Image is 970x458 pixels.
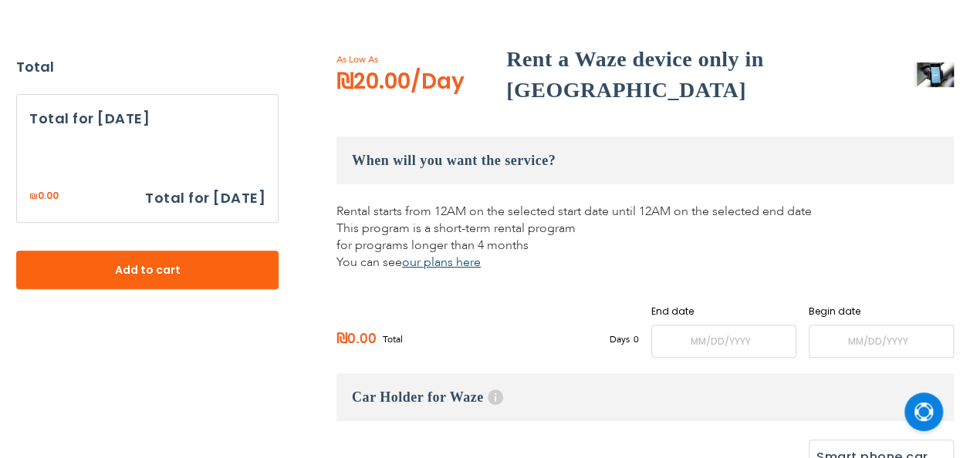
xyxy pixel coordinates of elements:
span: ₪0.00 [336,328,383,351]
strong: Total [16,56,279,79]
h3: Total for [DATE] [29,107,265,130]
span: 0.00 [38,189,59,202]
font: Car Holder for Waze [352,389,484,405]
label: End date [651,305,796,318]
span: Days [610,332,630,346]
input: MM/DD/YYYY [809,325,954,358]
label: Begin date [809,305,954,318]
font: This program is a short-term rental program for programs longer than 4 months You can see [336,220,576,271]
span: 0 [630,332,639,346]
span: /Day [411,66,465,97]
span: Help [488,389,503,405]
font: ₪20.00 [336,66,411,97]
span: ₪ [29,190,38,204]
p: Rental starts from 12AM on the selected start date until 12AM on the selected end date [336,203,954,220]
button: Add to cart [16,251,279,289]
img: Rent a Waze device only in Israel [917,62,954,87]
a: our plans here [402,254,481,271]
h2: Rent a Waze device only in [GEOGRAPHIC_DATA] [506,44,906,106]
span: As Low As [336,52,506,66]
input: MM/DD/YYYY [651,325,796,358]
span: Total [383,332,403,346]
h3: When will you want the service? [336,136,954,184]
span: Add to cart [67,262,228,278]
h3: Total for [DATE] [145,187,265,210]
